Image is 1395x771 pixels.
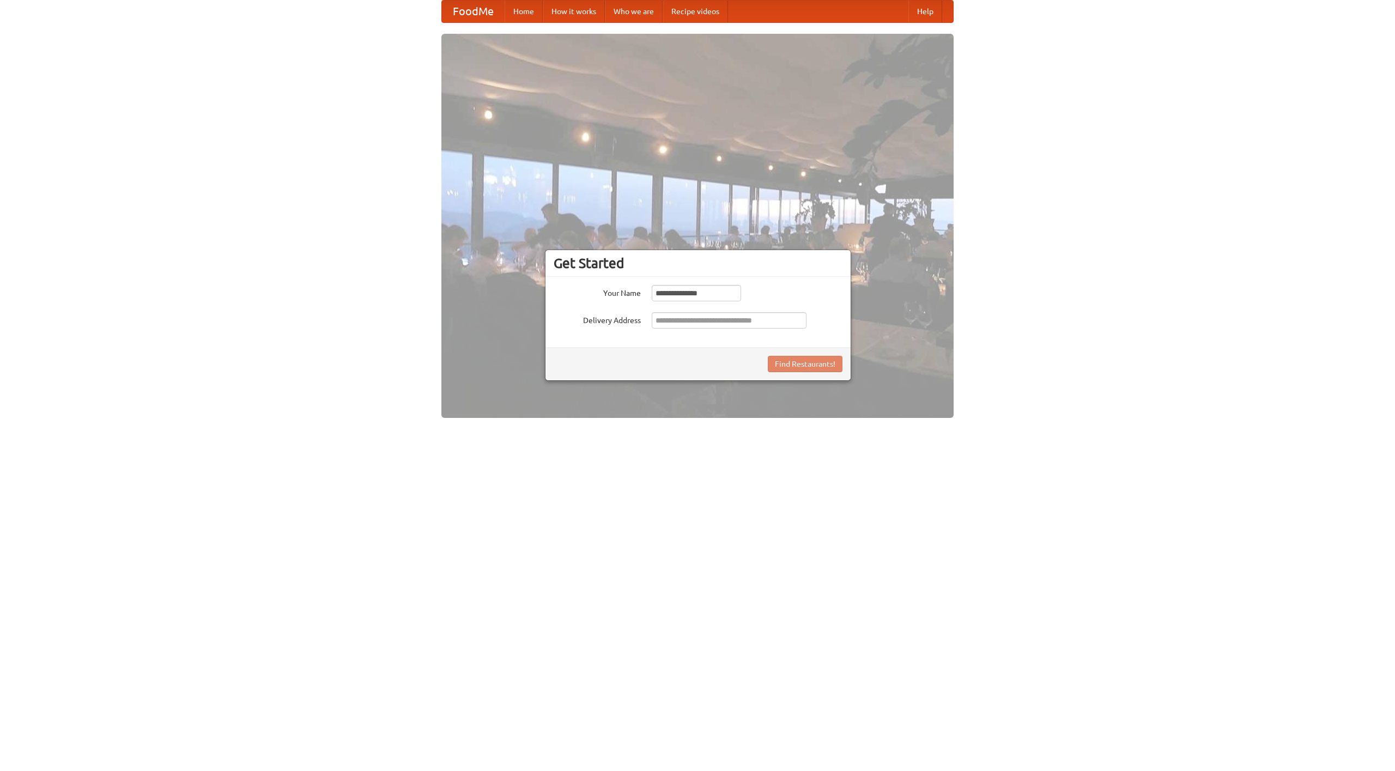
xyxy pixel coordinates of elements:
a: How it works [543,1,605,22]
label: Delivery Address [554,312,641,326]
a: Recipe videos [663,1,728,22]
h3: Get Started [554,255,842,271]
label: Your Name [554,285,641,299]
a: Home [505,1,543,22]
a: FoodMe [442,1,505,22]
button: Find Restaurants! [768,356,842,372]
a: Help [908,1,942,22]
a: Who we are [605,1,663,22]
